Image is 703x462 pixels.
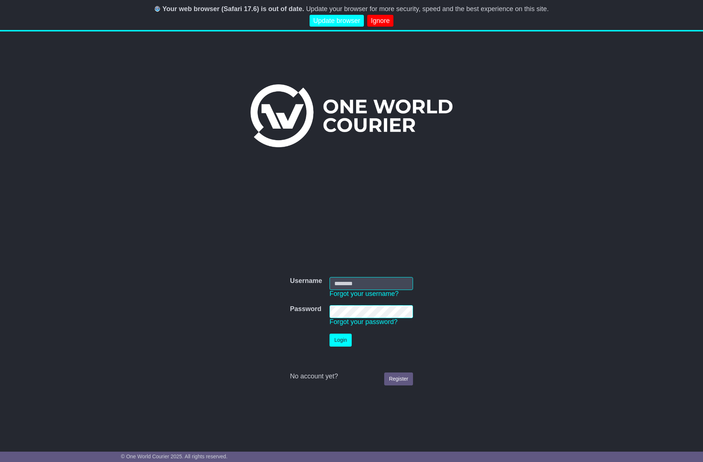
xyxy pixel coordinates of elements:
[330,318,397,326] a: Forgot your password?
[384,372,413,385] a: Register
[290,277,322,285] label: Username
[306,5,549,13] span: Update your browser for more security, speed and the best experience on this site.
[290,305,321,313] label: Password
[163,5,304,13] b: Your web browser (Safari 17.6) is out of date.
[250,84,452,147] img: One World
[121,453,228,459] span: © One World Courier 2025. All rights reserved.
[310,15,364,27] a: Update browser
[330,334,352,347] button: Login
[330,290,399,297] a: Forgot your username?
[290,372,413,381] div: No account yet?
[367,15,393,27] a: Ignore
